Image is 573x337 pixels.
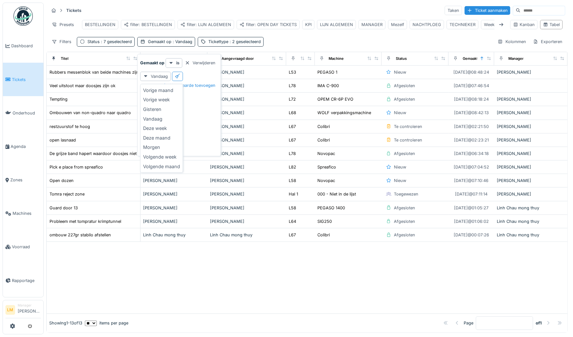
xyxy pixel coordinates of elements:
[140,60,164,66] strong: Gemaakt op
[455,191,488,197] div: [DATE] @ 07:11:14
[454,218,489,224] div: [DATE] @ 01:06:02
[289,232,296,238] div: L67
[450,22,476,28] div: TECHNIEKER
[180,22,231,28] div: filter: LIJN ALGEMEEN
[394,83,415,89] div: Afgesloten
[18,303,41,308] div: Manager
[318,83,339,89] div: IMA C-900
[394,164,406,170] div: Nieuw
[508,56,523,61] div: Manager
[305,22,312,28] div: KPI
[318,164,336,170] div: Spreafico
[210,69,284,75] div: [PERSON_NAME]
[210,205,284,211] div: [PERSON_NAME]
[143,191,205,197] div: [PERSON_NAME]
[497,164,565,170] div: [PERSON_NAME]
[160,81,218,90] div: Voorwaarde toevoegen
[50,218,121,224] div: Probleem met tompratur krimptunnel
[318,110,371,116] div: WOLF verpakkingsmachine
[222,56,254,61] div: Aangevraagd door
[143,178,205,184] div: [PERSON_NAME]
[318,191,356,197] div: 000 - Niet in de lijst
[210,110,284,116] div: [PERSON_NAME]
[497,110,565,116] div: [PERSON_NAME]
[454,123,489,130] div: [DATE] @ 02:21:50
[495,37,529,46] div: Kolommen
[394,205,415,211] div: Afgesloten
[318,150,335,157] div: Novopac
[289,96,296,102] div: L72
[394,123,422,130] div: Te controleren
[454,150,489,157] div: [DATE] @ 06:34:18
[394,232,415,238] div: Afgesloten
[143,232,205,238] div: Linh Chau mong thuy
[12,244,41,250] span: Voorraad
[394,218,415,224] div: Afgesloten
[13,110,41,116] span: Onderhoud
[85,320,128,326] div: items per page
[454,83,489,89] div: [DATE] @ 07:46:54
[497,123,565,130] div: [PERSON_NAME]
[329,56,344,61] div: Machine
[497,232,565,238] div: Linh Chau mong thuy
[5,305,15,315] li: LM
[210,123,284,130] div: [PERSON_NAME]
[50,96,68,102] div: Tempting
[142,142,181,152] div: Morgen
[210,150,284,157] div: [PERSON_NAME]
[50,205,78,211] div: Guard door 13
[142,162,181,171] div: Volgende maand
[124,22,172,28] div: filter: BESTELLINGEN
[49,320,82,326] div: Showing 1 - 13 of 13
[50,164,103,170] div: Pick e place from spreafico
[142,105,181,114] div: Gisteren
[513,22,535,28] div: Kanban
[49,37,74,46] div: Filters
[463,56,483,61] div: Gemaakt op
[142,114,181,124] div: Vandaag
[289,110,296,116] div: L68
[210,83,284,89] div: [PERSON_NAME]
[148,39,192,45] div: Gemaakt op
[454,110,489,116] div: [DATE] @ 08:42:13
[289,191,298,197] div: Hal 1
[318,96,354,102] div: OPEM CR-6P EVO
[289,83,296,89] div: L78
[361,22,383,28] div: MANAGER
[394,137,422,143] div: Te controleren
[394,150,415,157] div: Afgesloten
[289,218,296,224] div: L64
[210,218,284,224] div: [PERSON_NAME]
[210,178,284,184] div: [PERSON_NAME]
[464,320,473,326] div: Page
[497,96,565,102] div: [PERSON_NAME]
[176,60,179,66] strong: is
[320,22,353,28] div: LIJN ALGEMEEN
[391,22,404,28] div: Mezelf
[394,110,406,116] div: Nieuw
[289,150,296,157] div: L78
[497,137,565,143] div: [PERSON_NAME]
[50,137,76,143] div: open lasnaad
[318,178,335,184] div: Novopac
[536,320,542,326] strong: of 1
[50,178,74,184] div: Open dozen
[50,110,131,116] div: Ombouwen van non-quadro naar quadro
[289,137,296,143] div: L67
[100,39,132,44] span: : 7 geselecteerd
[289,178,296,184] div: L58
[454,232,489,238] div: [DATE] @ 00:07:26
[454,96,489,102] div: [DATE] @ 08:18:24
[61,56,68,61] div: Titel
[210,191,284,197] div: [PERSON_NAME]
[318,123,330,130] div: Colibri
[50,232,111,238] div: ombouw 227gr stabilo afstellen
[497,150,565,157] div: [PERSON_NAME]
[454,164,489,170] div: [DATE] @ 07:04:52
[394,69,406,75] div: Nieuw
[50,123,90,130] div: restzuurstof te hoog
[497,218,565,224] div: Linh Chau mong thuy
[142,123,181,133] div: Deze week
[11,43,41,49] span: Dashboard
[454,69,489,75] div: [DATE] @ 08:48:24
